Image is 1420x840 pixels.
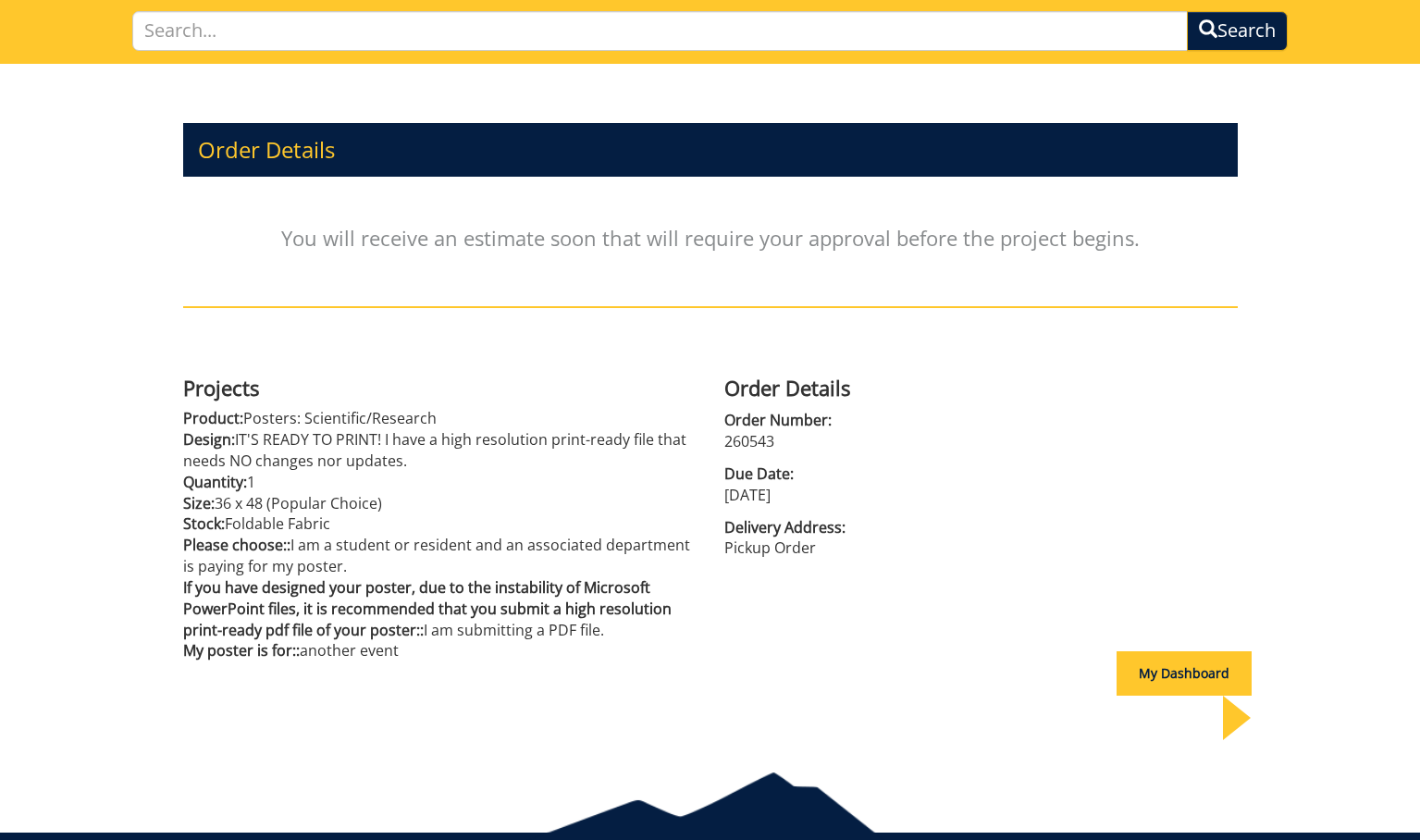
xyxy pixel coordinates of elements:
[183,513,697,535] p: Foldable Fabric
[724,410,1238,431] span: Order Number:
[183,408,243,428] span: Product:
[183,577,672,640] span: If you have designed your poster, due to the instability of Microsoft PowerPoint files, it is rec...
[183,640,697,661] p: another event
[724,537,1238,559] p: Pickup Order
[1117,651,1252,696] div: My Dashboard
[183,535,290,555] span: Please choose::
[183,640,300,661] span: My poster is for::
[724,485,1238,506] p: [DATE]
[183,493,215,513] span: Size:
[132,11,1188,51] input: Search...
[724,517,1238,538] span: Delivery Address:
[724,377,1238,399] h4: Order Details
[183,513,225,534] span: Stock:
[183,123,1238,177] h3: Order Details
[183,408,697,429] p: Posters: Scientific/Research
[183,577,697,641] p: I am submitting a PDF file.
[183,186,1238,290] p: You will receive an estimate soon that will require your approval before the project begins.
[1187,11,1288,51] button: Search
[183,472,247,492] span: Quantity:
[1117,664,1252,682] a: My Dashboard
[183,472,697,493] p: 1
[724,431,1238,452] p: 260543
[724,463,1238,485] span: Due Date:
[183,429,697,472] p: IT'S READY TO PRINT! I have a high resolution print-ready file that needs NO changes nor updates.
[183,377,697,399] h4: Projects
[183,429,235,450] span: Design:
[183,535,697,577] p: I am a student or resident and an associated department is paying for my poster.
[183,493,697,514] p: 36 x 48 (Popular Choice)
